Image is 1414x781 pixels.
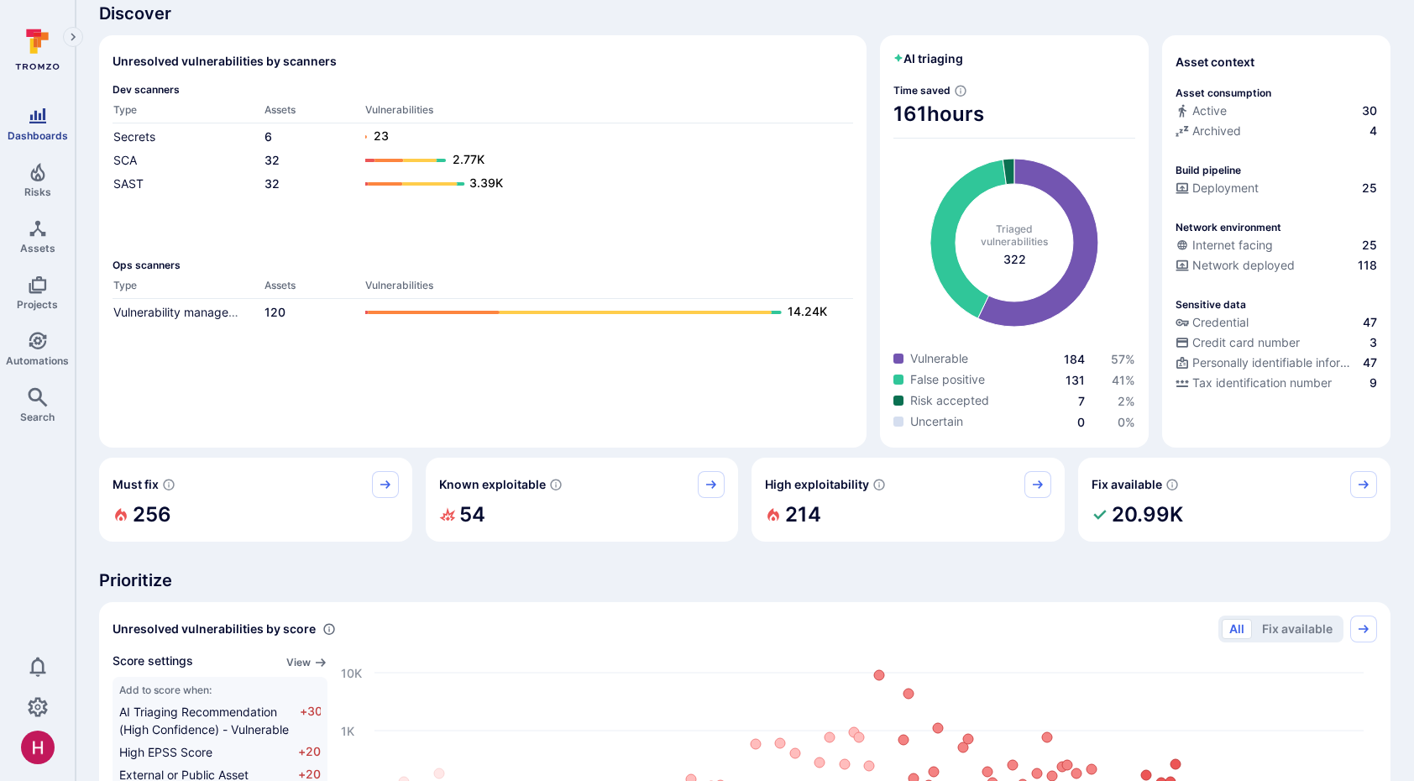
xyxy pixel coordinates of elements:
[1176,257,1377,274] a: Network deployed118
[113,53,337,70] h2: Unresolved vulnerabilities by scanners
[286,653,327,670] a: View
[1176,123,1377,139] a: Archived4
[1176,354,1377,375] div: Evidence indicative of processing personally identifiable information
[1254,619,1340,639] button: Fix available
[20,411,55,423] span: Search
[1176,375,1377,391] a: Tax identification number9
[893,84,951,97] span: Time saved
[893,50,963,67] h2: AI triaging
[1176,298,1246,311] p: Sensitive data
[1176,180,1377,200] div: Configured deployment pipeline
[469,176,503,190] text: 3.39K
[63,27,83,47] button: Expand navigation menu
[1176,221,1281,233] p: Network environment
[1192,180,1259,197] span: Deployment
[1176,102,1377,119] a: Active30
[893,101,1135,128] span: 161 hours
[1176,375,1377,395] div: Evidence indicative of processing tax identification numbers
[910,392,989,409] span: Risk accepted
[264,305,285,319] a: 120
[1112,373,1135,387] a: 41%
[298,743,321,761] span: +20
[286,656,327,668] button: View
[439,476,546,493] span: Known exploitable
[1176,237,1377,254] a: Internet facing25
[99,2,1390,25] span: Discover
[910,371,985,388] span: False positive
[1176,314,1377,331] a: Credential47
[1362,180,1377,197] span: 25
[300,703,321,738] span: +30
[1192,102,1227,119] span: Active
[1118,415,1135,429] a: 0%
[1092,476,1162,493] span: Fix available
[1192,314,1249,331] span: Credential
[20,242,55,254] span: Assets
[1176,314,1249,331] div: Credential
[113,129,155,144] a: Secrets
[1369,334,1377,351] span: 3
[1165,478,1179,491] svg: Vulnerabilities with fix available
[1192,237,1273,254] span: Internet facing
[549,478,563,491] svg: Confirmed exploitable by KEV
[264,278,364,299] th: Assets
[6,354,69,367] span: Automations
[99,458,412,542] div: Must fix
[1112,373,1135,387] span: 41 %
[341,724,354,738] text: 1K
[1192,375,1332,391] span: Tax identification number
[1176,334,1300,351] div: Credit card number
[1176,237,1377,257] div: Evidence that an asset is internet facing
[453,152,484,166] text: 2.77K
[1192,123,1241,139] span: Archived
[1003,251,1026,268] span: total
[99,569,1390,592] span: Prioritize
[1176,86,1271,99] p: Asset consumption
[910,413,963,430] span: Uncertain
[1111,352,1135,366] span: 57 %
[364,278,853,299] th: Vulnerabilities
[1176,180,1259,197] div: Deployment
[1118,394,1135,408] a: 2%
[113,305,256,319] a: Vulnerability management
[1078,458,1391,542] div: Fix available
[1358,257,1377,274] span: 118
[8,129,68,142] span: Dashboards
[365,174,836,194] a: 3.39K
[113,653,193,670] span: Score settings
[21,731,55,764] div: Harshil Parikh
[1118,415,1135,429] span: 0 %
[113,278,264,299] th: Type
[1176,334,1377,351] a: Credit card number3
[1176,314,1377,334] div: Evidence indicative of handling user or service credentials
[1176,102,1227,119] div: Active
[1176,54,1254,71] span: Asset context
[785,498,821,532] h2: 214
[1192,354,1359,371] span: Personally identifiable information (PII)
[1064,352,1085,366] a: 184
[113,621,316,637] span: Unresolved vulnerabilities by score
[1362,237,1377,254] span: 25
[264,102,364,123] th: Assets
[1176,237,1273,254] div: Internet facing
[1176,257,1295,274] div: Network deployed
[119,684,321,696] span: Add to score when:
[1077,415,1085,429] a: 0
[788,304,827,318] text: 14.24K
[264,129,272,144] a: 6
[1176,334,1377,354] div: Evidence indicative of processing credit card numbers
[1176,257,1377,277] div: Evidence that the asset is packaged and deployed somewhere
[113,259,853,271] span: Ops scanners
[1222,619,1252,639] button: All
[264,176,280,191] a: 32
[113,153,137,167] a: SCA
[364,102,853,123] th: Vulnerabilities
[981,223,1048,248] span: Triaged vulnerabilities
[765,476,869,493] span: High exploitability
[1078,394,1085,408] a: 7
[162,478,175,491] svg: Risk score >=40 , missed SLA
[1118,394,1135,408] span: 2 %
[1192,334,1300,351] span: Credit card number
